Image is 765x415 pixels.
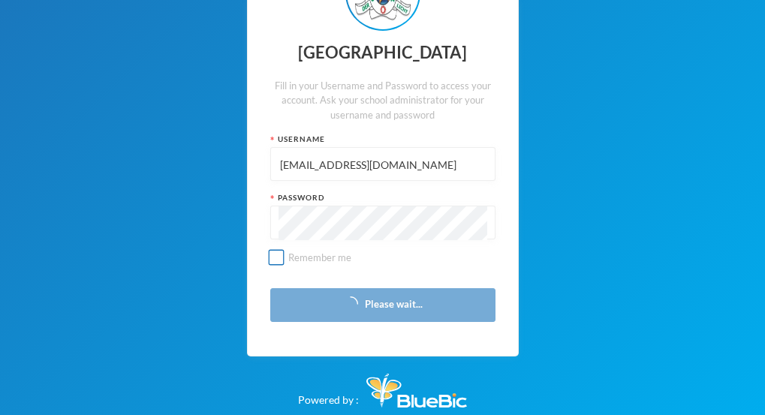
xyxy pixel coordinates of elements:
div: [GEOGRAPHIC_DATA] [270,38,495,68]
img: Bluebic [366,374,467,407]
div: Password [270,192,495,203]
div: Powered by : [298,366,467,407]
div: Username [270,134,495,145]
div: Fill in your Username and Password to access your account. Ask your school administrator for your... [270,79,495,123]
button: Please wait... [270,288,495,322]
i: icon: loading [343,296,358,311]
span: Remember me [282,251,357,263]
